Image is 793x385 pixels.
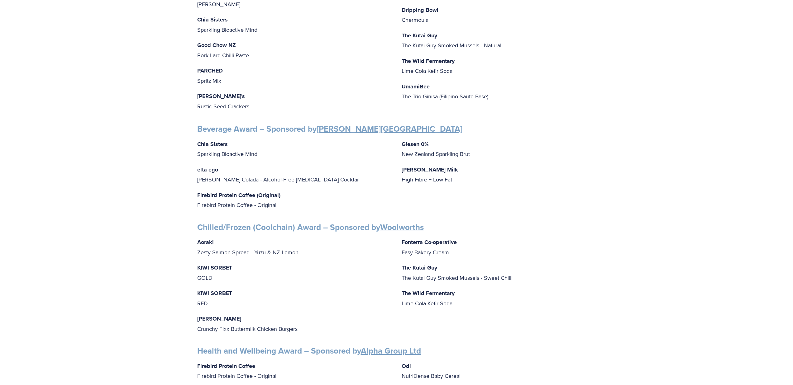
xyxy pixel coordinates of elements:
[402,57,455,65] strong: The Wild Fermentary
[402,361,596,381] p: NutriDense Baby Cereal
[197,165,392,185] p: [PERSON_NAME] Colada - Alcohol-Free [MEDICAL_DATA] Cocktail
[197,361,392,381] p: Firebird Protein Coffee - Original
[402,139,596,159] p: New Zealand Sparkling Brut
[402,31,437,40] strong: The Kutai Guy
[197,191,280,199] strong: Firebird Protein Coffee (Original)
[197,67,223,75] strong: PARCHED
[197,190,392,210] p: Firebird Protein Coffee - Original
[197,264,232,272] strong: KIWI SORBET
[402,237,596,257] p: Easy Bakery Cream
[402,56,596,76] p: Lime Cola Kefir Soda
[402,6,438,14] strong: Dripping Bowl
[197,288,392,308] p: RED
[402,263,596,283] p: The Kutai Guy Smoked Mussels - Sweet Chilli
[197,315,241,323] strong: [PERSON_NAME]
[197,140,228,148] strong: Chia Sisters
[402,5,596,25] p: Chermoula
[197,123,462,135] strong: Beverage Award – Sponsored by
[197,237,392,257] p: Zesty Salmon Spread - Yuzu & NZ Lemon
[317,123,462,135] a: [PERSON_NAME][GEOGRAPHIC_DATA]
[402,140,429,148] strong: Giesen 0%
[402,82,430,91] strong: UmamiBee
[197,221,424,233] strong: Chilled/Frozen (Coolchain) Award – Sponsored by
[380,221,424,233] a: Woolworths
[402,362,411,370] strong: Odi
[197,41,236,49] strong: Good Chow NZ
[402,288,596,308] p: Lime Cola Kefir Soda
[197,238,214,246] strong: Aoraki
[197,362,255,370] strong: Firebird Protein Coffee
[197,263,392,283] p: GOLD
[402,31,596,50] p: The Kutai Guy Smoked Mussels - Natural
[197,16,228,24] strong: Chia Sisters
[197,139,392,159] p: Sparkling Bioactive Mind
[402,82,596,101] p: The Trio Ginisa (Filipino Saute Base)
[402,289,455,297] strong: The Wild Fermentary
[197,40,392,60] p: Pork Lard Chilli Paste
[361,345,421,357] a: Alpha Group Ltd
[197,314,392,334] p: Crunchy Fixx Buttermilk Chicken Burgers
[197,166,218,174] strong: elta ego
[197,66,392,86] p: Spritz Mix
[197,91,392,111] p: Rustic Seed Crackers
[197,345,421,357] strong: Health and Wellbeing Award – Sponsored by
[402,165,596,185] p: High Fibre + Low Fat
[402,238,457,246] strong: Fonterra Co-operative
[402,166,458,174] strong: [PERSON_NAME] Milk
[402,264,437,272] strong: The Kutai Guy
[197,15,392,35] p: Sparkling Bioactive Mind
[197,92,245,100] strong: [PERSON_NAME]'s
[197,289,232,297] strong: KIWI SORBET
